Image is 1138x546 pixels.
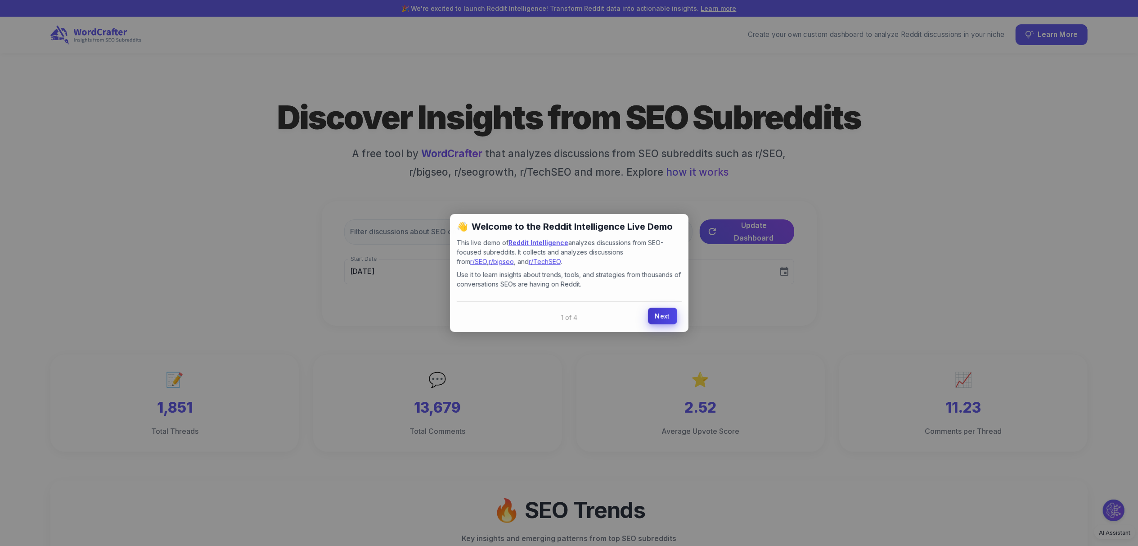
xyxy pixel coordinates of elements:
span: 👋 [457,221,468,232]
a: r/SEO [470,258,487,265]
a: r/bigseo [489,258,514,265]
p: Use it to learn insights about trends, tools, and strategies from thousands of conversations SEOs... [457,270,682,289]
h2: Welcome to the Reddit Intelligence Live Demo [457,221,682,232]
a: Next [648,308,677,324]
p: This live demo of analyzes discussions from SEO-focused subreddits. It collects and analyzes disc... [457,238,682,266]
a: Reddit Intelligence [508,239,568,246]
a: r/TechSEO [529,258,561,265]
